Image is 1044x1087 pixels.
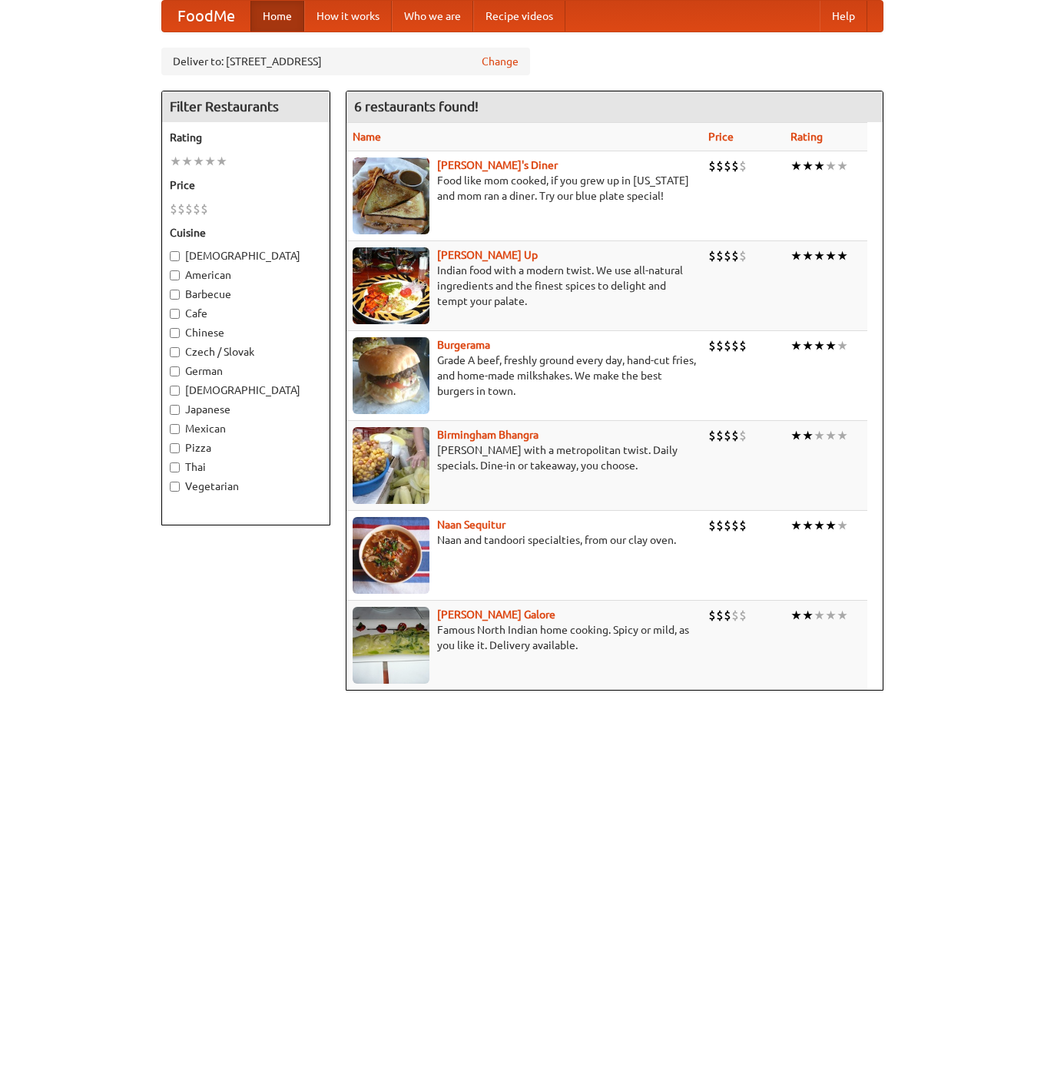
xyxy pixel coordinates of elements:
[814,517,825,534] li: ★
[825,517,837,534] li: ★
[814,247,825,264] li: ★
[731,337,739,354] li: $
[716,247,724,264] li: $
[708,247,716,264] li: $
[820,1,867,31] a: Help
[170,270,180,280] input: American
[170,290,180,300] input: Barbecue
[437,608,555,621] a: [PERSON_NAME] Galore
[304,1,392,31] a: How it works
[170,383,322,398] label: [DEMOGRAPHIC_DATA]
[837,337,848,354] li: ★
[739,337,747,354] li: $
[437,429,539,441] a: Birmingham Bhangra
[724,517,731,534] li: $
[353,517,429,594] img: naansequitur.jpg
[392,1,473,31] a: Who we are
[731,157,739,174] li: $
[181,153,193,170] li: ★
[170,225,322,240] h5: Cuisine
[170,347,180,357] input: Czech / Slovak
[802,337,814,354] li: ★
[825,427,837,444] li: ★
[716,337,724,354] li: $
[790,517,802,534] li: ★
[353,607,429,684] img: currygalore.jpg
[250,1,304,31] a: Home
[731,427,739,444] li: $
[170,130,322,145] h5: Rating
[790,131,823,143] a: Rating
[170,306,322,321] label: Cafe
[353,442,696,473] p: [PERSON_NAME] with a metropolitan twist. Daily specials. Dine-in or takeaway, you choose.
[802,157,814,174] li: ★
[473,1,565,31] a: Recipe videos
[170,309,180,319] input: Cafe
[814,157,825,174] li: ★
[193,153,204,170] li: ★
[790,247,802,264] li: ★
[790,157,802,174] li: ★
[170,328,180,338] input: Chinese
[170,177,322,193] h5: Price
[353,157,429,234] img: sallys.jpg
[162,91,330,122] h4: Filter Restaurants
[437,249,538,261] a: [PERSON_NAME] Up
[825,157,837,174] li: ★
[790,427,802,444] li: ★
[170,479,322,494] label: Vegetarian
[353,622,696,653] p: Famous North Indian home cooking. Spicy or mild, as you like it. Delivery available.
[724,247,731,264] li: $
[731,607,739,624] li: $
[170,386,180,396] input: [DEMOGRAPHIC_DATA]
[708,607,716,624] li: $
[170,287,322,302] label: Barbecue
[170,344,322,360] label: Czech / Slovak
[170,440,322,456] label: Pizza
[353,247,429,324] img: curryup.jpg
[216,153,227,170] li: ★
[170,153,181,170] li: ★
[185,200,193,217] li: $
[739,607,747,624] li: $
[482,54,519,69] a: Change
[814,607,825,624] li: ★
[708,337,716,354] li: $
[802,517,814,534] li: ★
[353,532,696,548] p: Naan and tandoori specialties, from our clay oven.
[353,263,696,309] p: Indian food with a modern twist. We use all-natural ingredients and the finest spices to delight ...
[437,159,558,171] a: [PERSON_NAME]'s Diner
[814,337,825,354] li: ★
[170,200,177,217] li: $
[739,157,747,174] li: $
[724,337,731,354] li: $
[161,48,530,75] div: Deliver to: [STREET_ADDRESS]
[825,337,837,354] li: ★
[802,247,814,264] li: ★
[825,607,837,624] li: ★
[802,607,814,624] li: ★
[708,427,716,444] li: $
[170,363,322,379] label: German
[437,519,505,531] a: Naan Sequitur
[724,607,731,624] li: $
[170,443,180,453] input: Pizza
[170,251,180,261] input: [DEMOGRAPHIC_DATA]
[814,427,825,444] li: ★
[716,427,724,444] li: $
[170,459,322,475] label: Thai
[724,157,731,174] li: $
[825,247,837,264] li: ★
[170,462,180,472] input: Thai
[170,366,180,376] input: German
[708,131,734,143] a: Price
[739,517,747,534] li: $
[170,248,322,263] label: [DEMOGRAPHIC_DATA]
[708,157,716,174] li: $
[353,337,429,414] img: burgerama.jpg
[354,99,479,114] ng-pluralize: 6 restaurants found!
[353,353,696,399] p: Grade A beef, freshly ground every day, hand-cut fries, and home-made milkshakes. We make the bes...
